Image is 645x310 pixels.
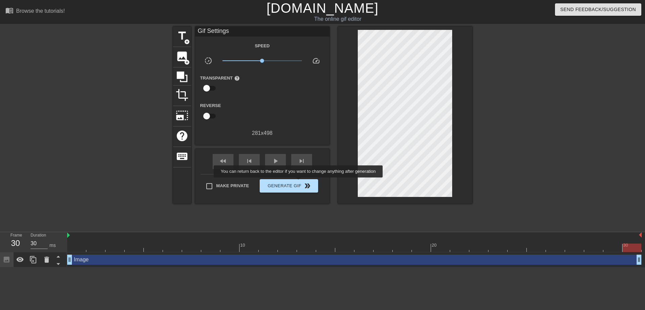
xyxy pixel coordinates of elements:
[560,5,636,14] span: Send Feedback/Suggestion
[49,242,56,249] div: ms
[176,50,188,63] span: image
[184,39,190,45] span: add_circle
[176,109,188,122] span: photo_size_select_large
[312,57,320,65] span: speed
[218,15,457,23] div: The online gif editor
[266,1,378,15] a: [DOMAIN_NAME]
[271,157,279,165] span: play_arrow
[16,8,65,14] div: Browse the tutorials!
[555,3,641,16] button: Send Feedback/Suggestion
[240,242,246,249] div: 10
[176,150,188,163] span: keyboard
[66,256,73,263] span: drag_handle
[303,182,311,190] span: double_arrow
[200,102,221,109] label: Reverse
[176,130,188,142] span: help
[200,75,240,82] label: Transparent
[262,182,315,190] span: Generate Gif
[5,6,13,14] span: menu_book
[255,43,269,49] label: Speed
[260,179,318,193] button: Generate Gif
[245,157,253,165] span: skip_previous
[219,157,227,165] span: fast_rewind
[636,256,642,263] span: drag_handle
[5,6,65,17] a: Browse the tutorials!
[204,57,212,65] span: slow_motion_video
[176,30,188,42] span: title
[623,242,629,249] div: 30
[432,242,438,249] div: 20
[176,89,188,101] span: crop
[10,237,20,249] div: 30
[31,234,46,238] label: Duration
[5,232,26,252] div: Frame
[195,27,330,37] div: Gif Settings
[184,59,190,65] span: add_circle
[234,75,240,81] span: help
[195,129,330,137] div: 281 x 498
[298,157,306,165] span: skip_next
[639,232,642,238] img: bound-end.png
[216,183,249,189] span: Make Private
